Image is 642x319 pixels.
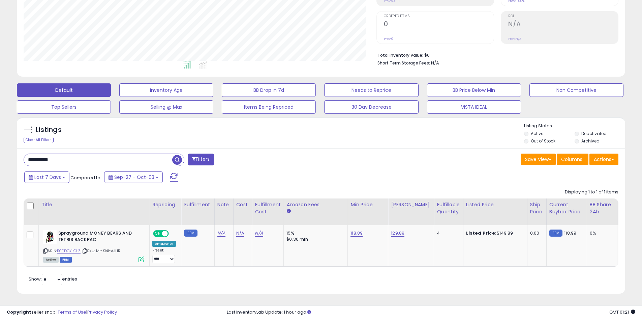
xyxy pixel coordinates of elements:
a: Terms of Use [58,309,86,315]
span: Columns [561,156,582,163]
a: Privacy Policy [87,309,117,315]
span: ON [154,231,162,237]
button: Columns [557,154,588,165]
div: Fulfillment [184,201,211,208]
div: Current Buybox Price [549,201,584,215]
li: $0 [377,51,613,59]
b: Short Term Storage Fees: [377,60,430,66]
h2: N/A [508,20,618,29]
div: BB Share 24h. [590,201,614,215]
button: BB Drop in 7d [222,83,316,97]
span: 118.99 [564,230,576,236]
button: Items Being Repriced [222,100,316,114]
strong: Copyright [7,309,31,315]
a: N/A [236,230,244,237]
div: [PERSON_NAME] [391,201,431,208]
div: Ship Price [530,201,544,215]
h5: Listings [36,125,62,135]
button: Top Sellers [17,100,111,114]
a: 118.89 [350,230,363,237]
div: Amazon Fees [286,201,345,208]
button: Actions [589,154,618,165]
span: OFF [168,231,179,237]
b: Listed Price: [466,230,497,236]
div: Fulfillment Cost [255,201,281,215]
div: Title [41,201,147,208]
small: FBM [549,230,562,237]
img: 41XFzyTN1oL._SL40_.jpg [43,230,57,244]
button: Inventory Age [119,83,213,97]
span: Show: entries [29,276,77,282]
button: Filters [188,154,214,165]
small: Prev: N/A [508,37,521,41]
b: Sprayground MONEY BEARS AND TETRIS BACKPAC [58,230,140,244]
div: 4 [437,230,458,236]
div: 15% [286,230,342,236]
div: Last InventoryLab Update: 1 hour ago. [227,309,635,316]
span: | SKU: MI-KI41-AJHR [82,248,120,254]
div: 0% [590,230,612,236]
button: Sep-27 - Oct-03 [104,171,163,183]
p: Listing States: [524,123,625,129]
div: Listed Price [466,201,524,208]
button: Last 7 Days [24,171,69,183]
button: Needs to Reprice [324,83,418,97]
div: Preset: [152,248,176,263]
span: 2025-10-12 01:21 GMT [609,309,635,315]
small: FBM [184,230,197,237]
div: Note [217,201,231,208]
div: Fulfillable Quantity [437,201,460,215]
div: Clear All Filters [24,137,54,143]
div: ASIN: [43,230,144,262]
div: Min Price [350,201,385,208]
small: Amazon Fees. [286,208,291,214]
div: $0.30 min [286,236,342,242]
button: Default [17,83,111,97]
button: BB Price Below Min [427,83,521,97]
button: 30 Day Decrease [324,100,418,114]
div: Cost [236,201,249,208]
span: All listings currently available for purchase on Amazon [43,257,59,263]
small: Prev: 0 [384,37,393,41]
label: Active [531,131,543,136]
button: Save View [521,154,556,165]
span: Last 7 Days [34,174,61,181]
span: ROI [508,15,618,18]
span: Sep-27 - Oct-03 [114,174,154,181]
label: Out of Stock [531,138,555,144]
div: 0.00 [530,230,541,236]
a: N/A [217,230,225,237]
button: VISTA IDEAL [427,100,521,114]
div: Amazon AI [152,241,176,247]
h2: 0 [384,20,494,29]
span: Ordered Items [384,15,494,18]
a: 129.89 [391,230,404,237]
b: Total Inventory Value: [377,52,423,58]
div: Displaying 1 to 1 of 1 items [565,189,618,195]
button: Non Competitive [529,83,623,97]
span: FBM [60,257,72,263]
div: $149.89 [466,230,522,236]
label: Deactivated [581,131,607,136]
a: B0FDGYJGLZ [57,248,81,254]
label: Archived [581,138,600,144]
div: Repricing [152,201,178,208]
div: seller snap | | [7,309,117,316]
button: Selling @ Max [119,100,213,114]
a: N/A [255,230,263,237]
span: N/A [431,60,439,66]
span: Compared to: [70,175,101,181]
